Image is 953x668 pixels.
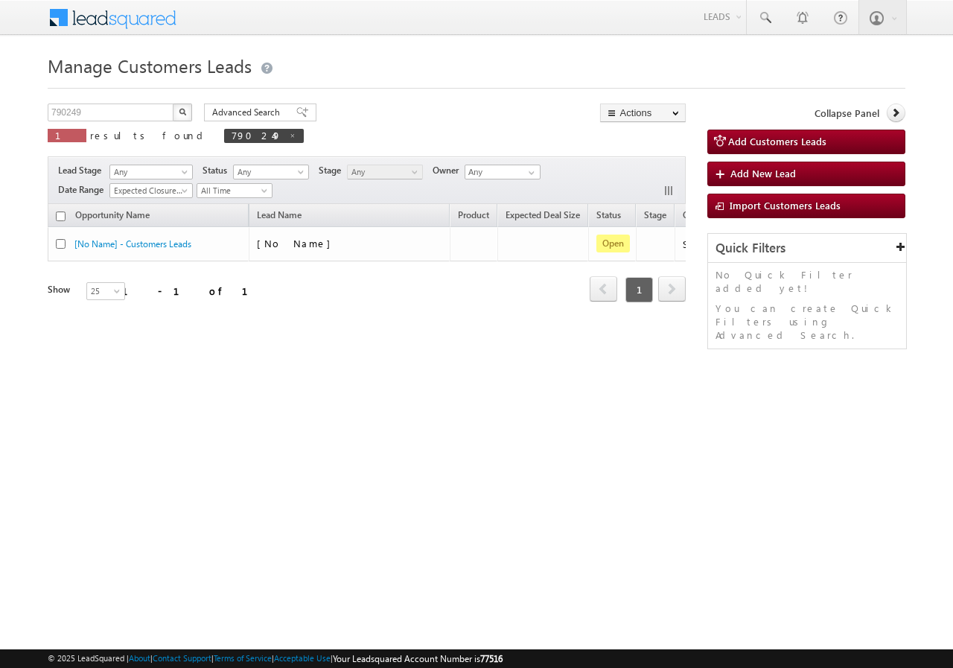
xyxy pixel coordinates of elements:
[58,183,109,197] span: Date Range
[212,106,284,119] span: Advanced Search
[257,237,338,249] span: [No Name]
[87,284,127,298] span: 25
[232,129,281,141] span: 790249
[48,652,503,666] span: © 2025 LeadSquared | | | | |
[234,165,305,179] span: Any
[348,165,418,179] span: Any
[110,165,188,179] span: Any
[319,164,347,177] span: Stage
[56,211,66,221] input: Check all records
[637,207,674,226] a: Stage
[68,207,157,226] a: Opportunity Name
[122,282,266,299] div: 1 - 1 of 1
[728,135,826,147] span: Add Customers Leads
[683,238,737,251] div: System
[596,235,630,252] span: Open
[715,302,899,342] p: You can create Quick Filters using Advanced Search.
[644,209,666,220] span: Stage
[110,184,188,197] span: Expected Closure Date
[600,104,686,122] button: Actions
[506,209,580,220] span: Expected Deal Size
[590,278,617,302] a: prev
[433,164,465,177] span: Owner
[86,282,125,300] a: 25
[730,199,841,211] span: Import Customers Leads
[520,165,539,180] a: Show All Items
[683,209,709,220] span: Owner
[197,184,268,197] span: All Time
[233,165,309,179] a: Any
[90,129,208,141] span: results found
[197,183,272,198] a: All Time
[480,653,503,664] span: 77516
[498,207,587,226] a: Expected Deal Size
[203,164,233,177] span: Status
[658,278,686,302] a: next
[465,165,541,179] input: Type to Search
[274,653,331,663] a: Acceptable Use
[75,209,150,220] span: Opportunity Name
[48,283,74,296] div: Show
[730,167,796,179] span: Add New Lead
[58,164,107,177] span: Lead Stage
[589,207,628,226] a: Status
[249,207,309,226] span: Lead Name
[109,165,193,179] a: Any
[179,108,186,115] img: Search
[708,234,906,263] div: Quick Filters
[214,653,272,663] a: Terms of Service
[347,165,423,179] a: Any
[658,276,686,302] span: next
[715,268,899,295] p: No Quick Filter added yet!
[55,129,79,141] span: 1
[48,54,252,77] span: Manage Customers Leads
[74,238,191,249] a: [No Name] - Customers Leads
[458,209,489,220] span: Product
[129,653,150,663] a: About
[153,653,211,663] a: Contact Support
[625,277,653,302] span: 1
[590,276,617,302] span: prev
[815,106,879,120] span: Collapse Panel
[333,653,503,664] span: Your Leadsquared Account Number is
[109,183,193,198] a: Expected Closure Date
